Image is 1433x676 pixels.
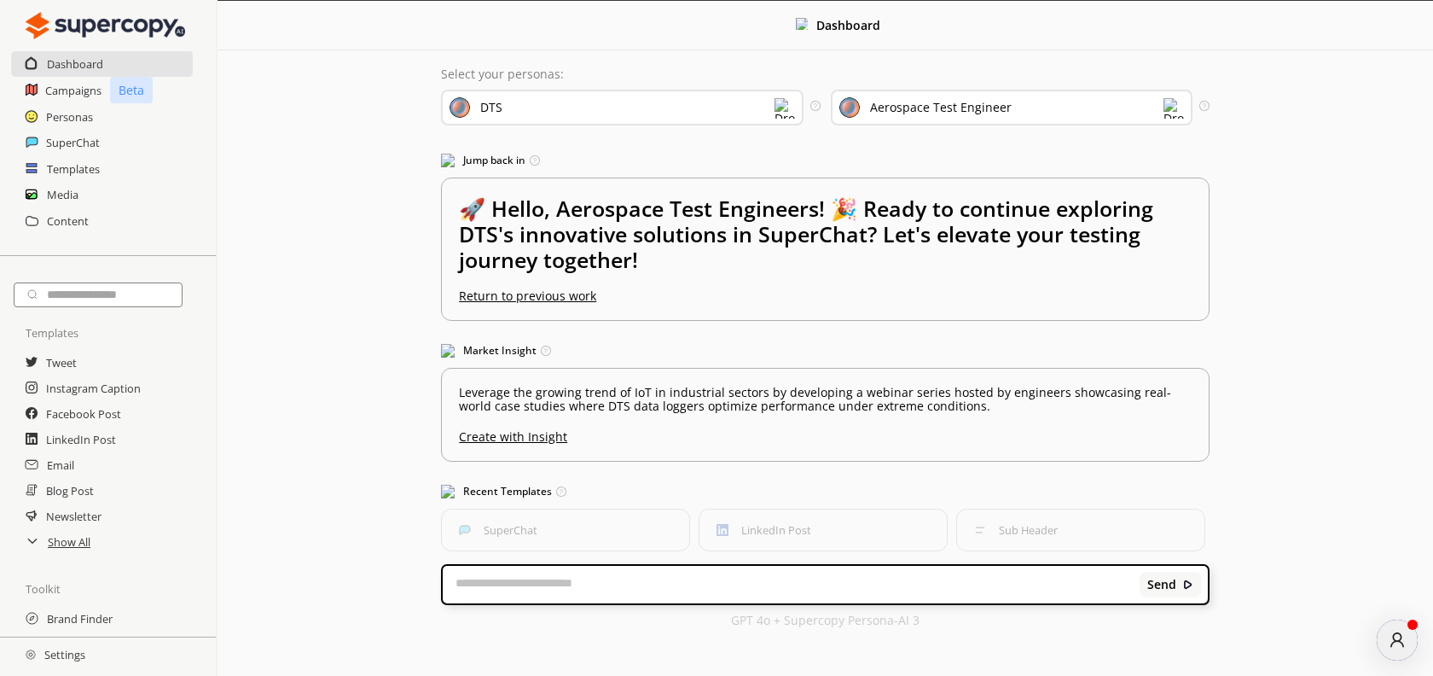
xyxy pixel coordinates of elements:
a: Email [47,452,74,478]
p: Select your personas: [441,67,1210,81]
a: Audience Finder [46,632,128,657]
img: Tooltip Icon [556,487,566,497]
img: Dropdown Icon [1163,98,1184,119]
img: Tooltip Icon [1199,101,1209,110]
img: Audience Icon [839,97,860,118]
img: Market Insight [441,344,455,358]
button: Sub HeaderSub Header [956,509,1205,551]
a: Instagram Caption [46,376,141,401]
p: GPT 4o + Supercopy Persona-AI 3 [731,614,920,627]
a: Brand Finder [47,606,113,632]
img: LinkedIn Post [716,524,728,536]
h2: 🚀 Hello, Aerospace Test Engineers! 🎉 Ready to continue exploring DTS's innovative solutions in Su... [459,195,1192,289]
u: Return to previous work [459,288,596,304]
img: Dropdown Icon [775,98,795,119]
p: Leverage the growing trend of IoT in industrial sectors by developing a webinar series hosted by ... [459,386,1192,413]
img: Tooltip Icon [810,101,820,110]
img: Close [796,18,808,30]
img: Tooltip Icon [541,346,551,356]
a: Blog Post [46,478,94,504]
img: Close [1182,579,1194,591]
a: Campaigns [45,78,102,103]
a: Tweet [46,350,77,376]
p: Beta [110,77,153,103]
a: Templates [47,156,100,182]
button: SuperChatSuperChat [441,509,690,551]
b: Send [1147,578,1176,591]
img: Tooltip Icon [530,155,540,166]
a: Newsletter [46,504,102,529]
div: atlas-message-author-avatar [1377,620,1418,661]
button: LinkedIn PostLinkedIn Post [699,509,948,551]
b: Dashboard [816,17,880,33]
a: Content [47,208,89,234]
a: SuperChat [46,130,100,155]
h3: Market Insight [441,338,1210,364]
a: Dashboard [47,51,103,77]
img: SuperChat [459,524,471,536]
img: Popular Templates [441,485,455,498]
a: LinkedIn Post [46,427,116,452]
div: DTS [480,101,502,114]
img: Close [26,650,36,660]
button: atlas-launcher [1377,620,1418,661]
u: Create with Insight [459,422,1192,444]
a: Media [47,182,78,207]
img: Sub Header [974,524,986,536]
h3: Jump back in [441,148,1210,173]
a: Facebook Post [46,401,121,427]
h3: Recent Templates [441,479,1210,504]
img: Close [26,9,185,43]
a: Show All [48,529,90,555]
div: Aerospace Test Engineer [870,101,1012,114]
a: Personas [46,104,93,130]
img: Jump Back In [441,154,455,167]
img: Brand Icon [450,97,470,118]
